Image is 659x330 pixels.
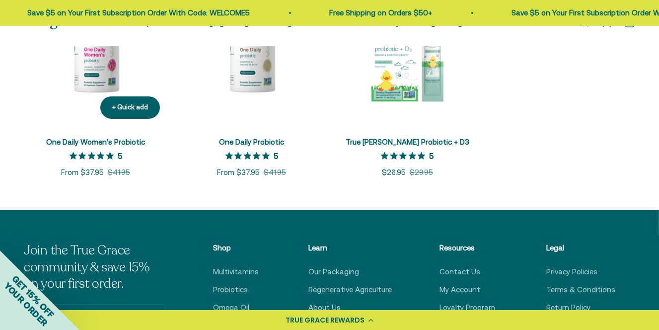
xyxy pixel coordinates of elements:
a: Contact Us [439,266,480,278]
a: Return Policy [546,302,590,314]
span: 5 out 5 stars rating in total 1 reviews [225,149,274,163]
div: + Quick add [112,102,148,113]
p: Join the True Grace community & save 15% on your first order. [24,242,165,292]
a: Terms & Conditions [546,284,615,296]
a: Loyalty Program [439,302,495,314]
a: My Account [439,284,480,296]
sale-price: $26.95 [382,166,406,178]
a: True [PERSON_NAME] Probiotic + D3 [346,138,469,146]
span: YOUR ORDER [2,280,50,328]
p: Save $5 on Your First Subscription Order With Code: WELCOME5 [335,7,557,19]
span: GET 15% OFF [10,273,56,320]
span: 5 out 5 stars rating in total 3 reviews [381,149,429,163]
p: Shop [213,242,261,254]
a: One Daily Women's Probiotic [46,138,145,146]
a: Probiotics [213,284,248,296]
a: One Daily Probiotic [219,138,284,146]
sale-price: From $37.95 [61,166,104,178]
p: 5 [429,151,434,161]
a: Our Packaging [308,266,359,278]
button: + Quick add [100,96,160,119]
compare-at-price: $41.95 [108,166,130,178]
p: Legal [546,242,615,254]
span: 5 out 5 stars rating in total 4 reviews [70,149,118,163]
sale-price: From $37.95 [217,166,260,178]
div: TRUE GRACE REWARDS [286,315,365,326]
a: Regenerative Agriculture [308,284,392,296]
p: 5 [118,151,122,161]
a: Privacy Policies [546,266,597,278]
compare-at-price: $29.95 [410,166,433,178]
a: Free Shipping on Orders $50+ [152,8,255,17]
compare-at-price: $41.95 [264,166,286,178]
a: Multivitamins [213,266,259,278]
a: Omega Oil [213,302,249,314]
a: About Us [308,302,341,314]
p: 5 [274,151,278,161]
p: Resources [439,242,499,254]
p: Learn [308,242,392,254]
